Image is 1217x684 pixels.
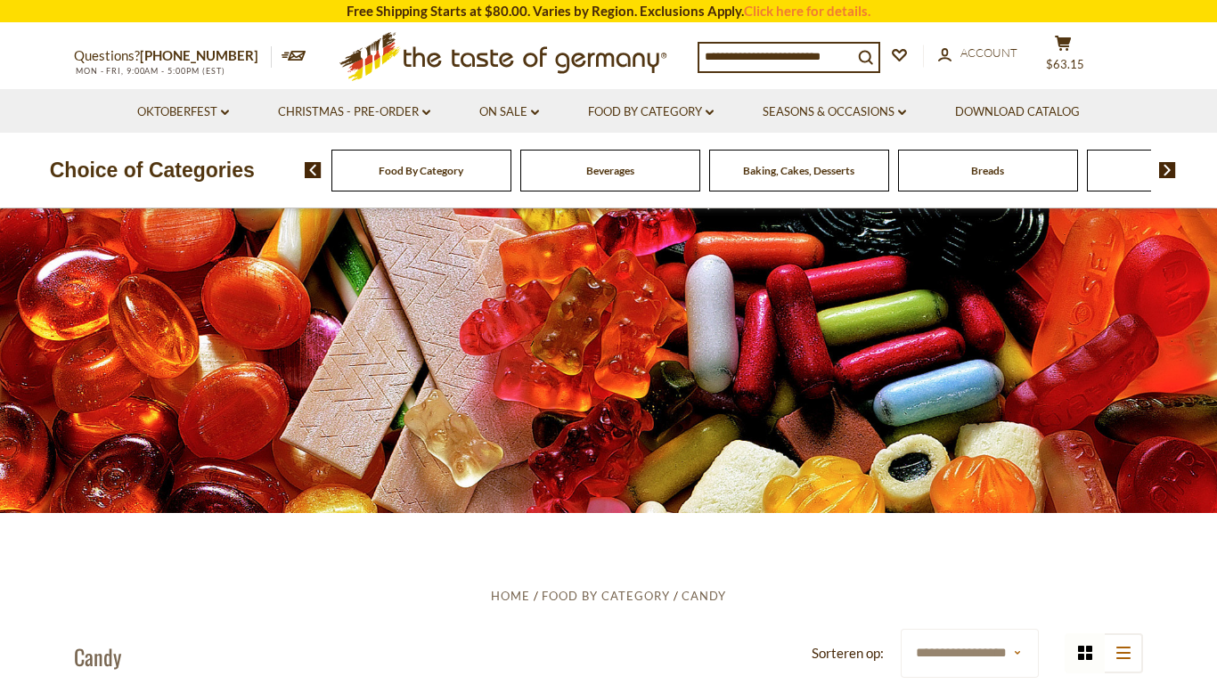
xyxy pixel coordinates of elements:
a: Food By Category [542,589,670,603]
a: Download Catalog [955,102,1080,122]
a: Oktoberfest [137,102,229,122]
a: Breads [971,164,1004,177]
a: On Sale [479,102,539,122]
span: Account [960,45,1017,60]
a: Seasons & Occasions [763,102,906,122]
a: Beverages [586,164,634,177]
span: $63.15 [1046,57,1084,71]
img: previous arrow [305,162,322,178]
button: $63.15 [1036,35,1090,79]
h1: Candy [74,643,121,670]
img: next arrow [1159,162,1176,178]
label: Sorteren op: [812,642,884,664]
a: Food By Category [379,164,463,177]
a: Account [938,44,1017,63]
a: Home [491,589,530,603]
a: Christmas - PRE-ORDER [278,102,430,122]
span: MON - FRI, 9:00AM - 5:00PM (EST) [74,66,225,76]
a: Candy [682,589,726,603]
a: Click here for details. [744,3,870,19]
a: Baking, Cakes, Desserts [743,164,854,177]
p: Questions? [74,45,272,68]
a: [PHONE_NUMBER] [140,47,258,63]
a: Food By Category [588,102,714,122]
